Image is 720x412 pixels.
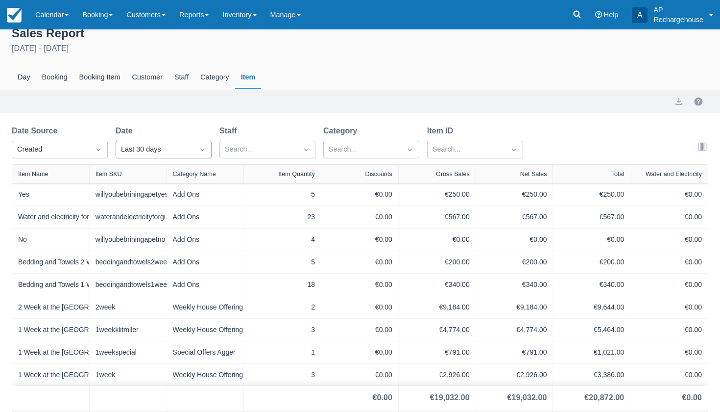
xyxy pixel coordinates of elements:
[327,257,392,267] div: €0.00
[482,189,547,200] div: €250.00
[611,171,624,178] div: Total
[653,5,703,15] p: AP
[482,212,547,222] div: €567.00
[584,392,624,404] div: €20,872.00
[427,125,457,137] label: Item ID
[12,66,36,89] div: Day
[250,280,315,290] div: 18
[173,234,238,245] div: Add Ons
[301,145,311,154] span: Dropdown icon
[250,257,315,267] div: 5
[520,171,547,178] div: Net Sales
[18,234,27,245] a: No
[173,370,238,380] div: Weekly House Offering Agger
[559,370,624,380] div: €3,386.00
[121,144,189,155] div: Last 30 days
[405,189,470,200] div: €250.00
[12,43,708,54] div: [DATE] - [DATE]
[636,257,702,267] div: €0.00
[604,11,619,19] span: Help
[18,280,103,290] a: Bedding and Towels 1 Week
[636,189,702,200] div: €0.00
[36,66,73,89] div: Booking
[173,280,238,290] div: Add Ons
[482,257,547,267] div: €200.00
[18,370,213,380] a: 1 Week at the [GEOGRAPHIC_DATA] in [GEOGRAPHIC_DATA]
[327,302,392,312] div: €0.00
[7,8,22,23] img: checkfront-main-nav-mini-logo.png
[18,171,48,178] div: Item Name
[18,189,29,200] a: Yes
[559,234,624,245] div: €0.00
[96,302,161,312] div: 2week
[94,145,103,154] span: Dropdown icon
[173,189,238,200] div: Add Ons
[194,66,235,89] div: Category
[482,370,547,380] div: €2,926.00
[405,234,470,245] div: €0.00
[327,347,392,358] div: €0.00
[682,392,702,404] div: €0.00
[96,347,161,358] div: 1weekspecial
[327,370,392,380] div: €0.00
[250,189,315,200] div: 5
[250,302,315,312] div: 2
[327,325,392,335] div: €0.00
[278,171,315,178] div: Item Quantity
[673,96,685,107] button: export
[327,189,392,200] div: €0.00
[405,212,470,222] div: €567.00
[96,280,161,290] div: beddingandtowels1week
[405,347,470,358] div: €791.00
[18,302,213,312] a: 2 Week at the [GEOGRAPHIC_DATA] in [GEOGRAPHIC_DATA]
[173,171,216,178] div: Category Name
[173,325,238,335] div: Weekly House Offering Klitmøller
[482,302,547,312] div: €9,184.00
[250,370,315,380] div: 3
[636,370,702,380] div: €0.00
[405,145,415,154] span: Dropdown icon
[18,212,111,222] a: Water and electricity for guests
[250,212,315,222] div: 23
[559,189,624,200] div: €250.00
[559,302,624,312] div: €9,644.00
[12,24,708,41] div: Sales Report
[507,392,547,404] div: €19,032.00
[96,370,161,380] div: 1week
[595,11,602,18] i: Help
[653,15,703,25] p: Rechargehouse
[18,257,103,267] a: Bedding and Towels 2 Week
[405,325,470,335] div: €4,774.00
[116,125,137,137] label: Date
[636,302,702,312] div: €0.00
[327,280,392,290] div: €0.00
[559,347,624,358] div: €1,021.00
[430,392,470,404] div: €19,032.00
[250,325,315,335] div: 3
[96,189,161,200] div: willyoubebriningapetyes
[646,171,702,178] div: Water and Electricity
[632,7,648,23] div: A
[405,257,470,267] div: €200.00
[559,325,624,335] div: €5,464.00
[327,212,392,222] div: €0.00
[250,347,315,358] div: 1
[235,66,262,89] div: Item
[250,234,315,245] div: 4
[173,212,238,222] div: Add Ons
[173,257,238,267] div: Add Ons
[372,392,392,404] div: €0.00
[173,302,238,312] div: Weekly House Offering Agger
[482,347,547,358] div: €791.00
[219,125,241,137] label: Staff
[559,280,624,290] div: €340.00
[17,144,85,155] div: Created
[636,347,702,358] div: €0.00
[96,212,161,222] div: waterandelectricityforguests6yearsandolder
[18,347,213,358] a: 1 Week at the [GEOGRAPHIC_DATA] in [GEOGRAPHIC_DATA]
[173,347,238,358] div: Special Offers Agger
[18,325,213,335] a: 1 Week at the [GEOGRAPHIC_DATA] in [GEOGRAPHIC_DATA]
[636,212,702,222] div: €0.00
[482,325,547,335] div: €4,774.00
[405,370,470,380] div: €2,926.00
